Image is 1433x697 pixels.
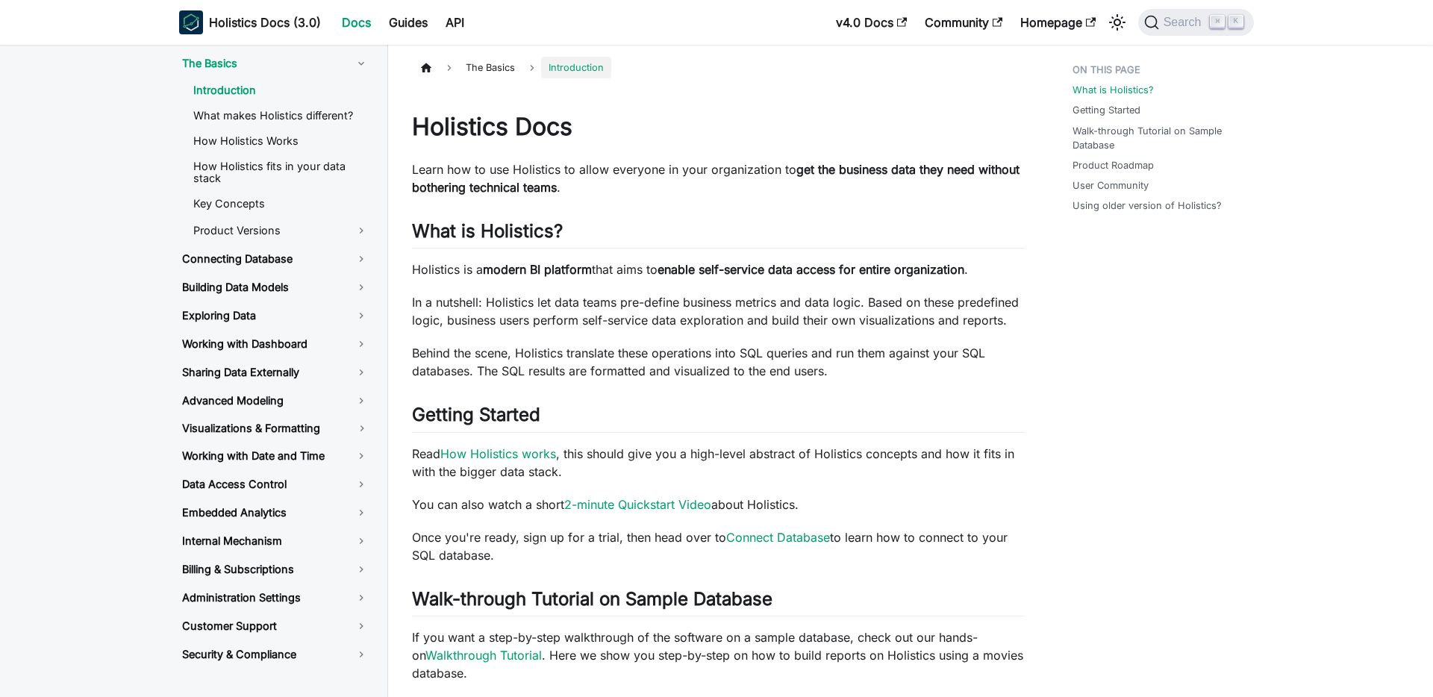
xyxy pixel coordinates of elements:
a: API [437,10,473,34]
span: The Basics [458,57,522,78]
p: Holistics is a that aims to . [412,260,1025,278]
p: Once you're ready, sign up for a trial, then head over to to learn how to connect to your SQL dat... [412,528,1025,564]
a: Sharing Data Externally [170,360,381,385]
h2: Getting Started [412,404,1025,432]
img: Holistics [179,10,203,34]
h2: Walk-through Tutorial on Sample Database [412,588,1025,616]
kbd: ⌘ [1210,15,1225,28]
strong: modern BI platform [483,262,592,277]
a: v4.0 Docs [827,10,916,34]
span: Search [1159,16,1211,29]
kbd: K [1228,15,1243,28]
button: Switch between dark and light mode (currently light mode) [1105,10,1129,34]
a: Homepage [1011,10,1105,34]
b: Holistics Docs (3.0) [209,13,321,31]
a: Product Versions [181,218,381,243]
h1: Holistics Docs [412,112,1025,142]
a: Community [916,10,1011,34]
a: Advanced Modeling [170,388,381,413]
a: Customer Support [170,613,381,639]
a: What is Holistics? [1073,83,1154,97]
a: Introduction [181,79,381,101]
button: Search [1138,9,1254,36]
a: Billing & Subscriptions [170,557,381,582]
p: You can also watch a short about Holistics. [412,496,1025,513]
p: Behind the scene, Holistics translate these operations into SQL queries and run them against your... [412,344,1025,380]
p: Read , this should give you a high-level abstract of Holistics concepts and how it fits in with t... [412,445,1025,481]
a: 2-minute Quickstart Video [564,497,711,512]
a: Embedded Analytics [170,500,381,525]
a: Visualizations & Formatting [170,416,343,440]
a: What makes Holistics different? [181,104,381,127]
nav: Breadcrumbs [412,57,1025,78]
button: Toggle the collapsible sidebar category 'Visualizations & Formatting' [343,416,381,440]
a: Key Concepts [181,193,381,215]
a: Security & Compliance [170,642,381,667]
a: Administration Settings [170,585,381,610]
a: Docs [333,10,380,34]
p: If you want a step-by-step walkthrough of the software on a sample database, check out our hands-... [412,628,1025,682]
a: Walkthrough Tutorial [425,648,542,663]
a: Guides [380,10,437,34]
a: Using older version of Holistics? [1073,199,1222,213]
a: Walk-through Tutorial on Sample Database [1073,124,1251,152]
p: In a nutshell: Holistics let data teams pre-define business metrics and data logic. Based on thes... [412,293,1025,329]
a: The Basics [170,51,381,76]
a: Building Data Models [170,275,381,300]
a: Home page [412,57,440,78]
a: How Holistics works [440,446,556,461]
span: Introduction [541,57,611,78]
h2: What is Holistics? [412,220,1025,249]
a: Connect Database [726,530,830,545]
a: How Holistics fits in your data stack [181,155,381,190]
strong: enable self-service data access for entire organization [658,262,964,277]
a: Getting Started [1073,103,1140,117]
a: Working with Date and Time [170,443,381,469]
a: Data Access Control [170,472,381,497]
a: Internal Mechanism [170,528,381,554]
p: Learn how to use Holistics to allow everyone in your organization to . [412,160,1025,196]
a: HolisticsHolistics Docs (3.0) [179,10,321,34]
a: Product Roadmap [1073,158,1154,172]
a: Working with Dashboard [170,331,381,357]
a: How Holistics Works [181,130,381,152]
a: User Community [1073,178,1149,193]
a: Exploring Data [170,303,381,328]
nav: Docs sidebar [164,45,388,697]
a: Connecting Database [170,246,381,272]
